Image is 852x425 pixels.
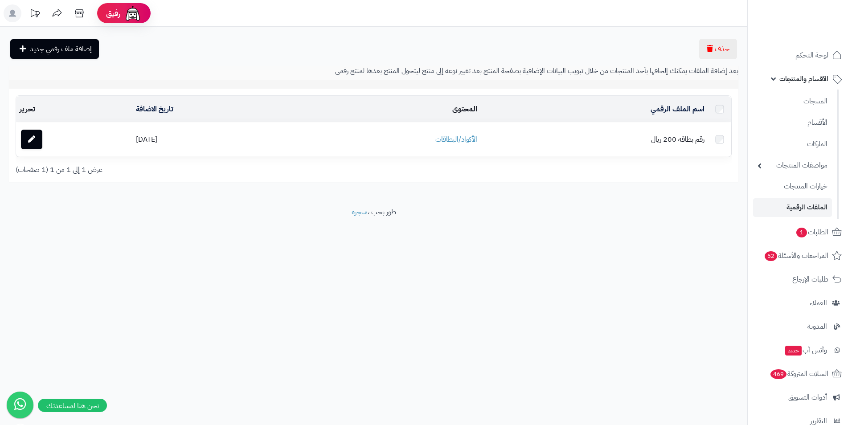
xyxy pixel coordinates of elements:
[785,346,802,356] span: جديد
[9,66,738,76] p: بعد إضافة الملفات يمكنك إلحاقها بأحد المنتجات من خلال تبويب البيانات الإضافية بصفحة المنتج بعد تغ...
[807,320,827,333] span: المدونة
[16,96,132,122] td: تحرير
[481,123,708,156] td: رقم بطاقة 200 ريال
[795,226,828,238] span: الطلبات
[753,363,847,384] a: السلات المتروكة469
[764,251,777,261] span: 52
[770,368,828,380] span: السلات المتروكة
[753,245,847,266] a: المراجعات والأسئلة52
[779,73,828,85] span: الأقسام والمنتجات
[132,123,298,156] td: [DATE]
[699,39,737,59] button: حذف
[352,207,368,217] a: متجرة
[753,198,832,217] a: الملفات الرقمية
[753,156,832,175] a: مواصفات المنتجات
[764,249,828,262] span: المراجعات والأسئلة
[753,269,847,290] a: طلبات الإرجاع
[753,113,832,132] a: الأقسام
[784,344,827,356] span: وآتس آب
[298,96,481,122] td: المحتوى
[10,39,99,59] a: إضافة ملف رقمي جديد
[753,177,832,196] a: خيارات المنتجات
[753,221,847,243] a: الطلبات1
[796,227,807,237] span: 1
[24,4,46,25] a: تحديثات المنصة
[136,104,173,114] a: تاريخ الاضافة
[795,49,828,61] span: لوحة التحكم
[753,92,832,111] a: المنتجات
[715,44,729,54] span: حذف
[753,316,847,337] a: المدونة
[9,165,374,175] div: عرض 1 إلى 1 من 1 (1 صفحات)
[770,369,787,379] span: 469
[810,297,827,309] span: العملاء
[753,292,847,314] a: العملاء
[792,273,828,286] span: طلبات الإرجاع
[651,104,705,114] a: اسم الملف الرقمي
[30,44,92,54] span: إضافة ملف رقمي جديد
[106,8,120,19] span: رفيق
[435,134,477,145] a: الأكواد/البطاقات
[124,4,142,22] img: ai-face.png
[791,18,844,37] img: logo-2.png
[753,135,832,154] a: الماركات
[788,391,827,404] span: أدوات التسويق
[753,387,847,408] a: أدوات التسويق
[753,339,847,361] a: وآتس آبجديد
[753,45,847,66] a: لوحة التحكم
